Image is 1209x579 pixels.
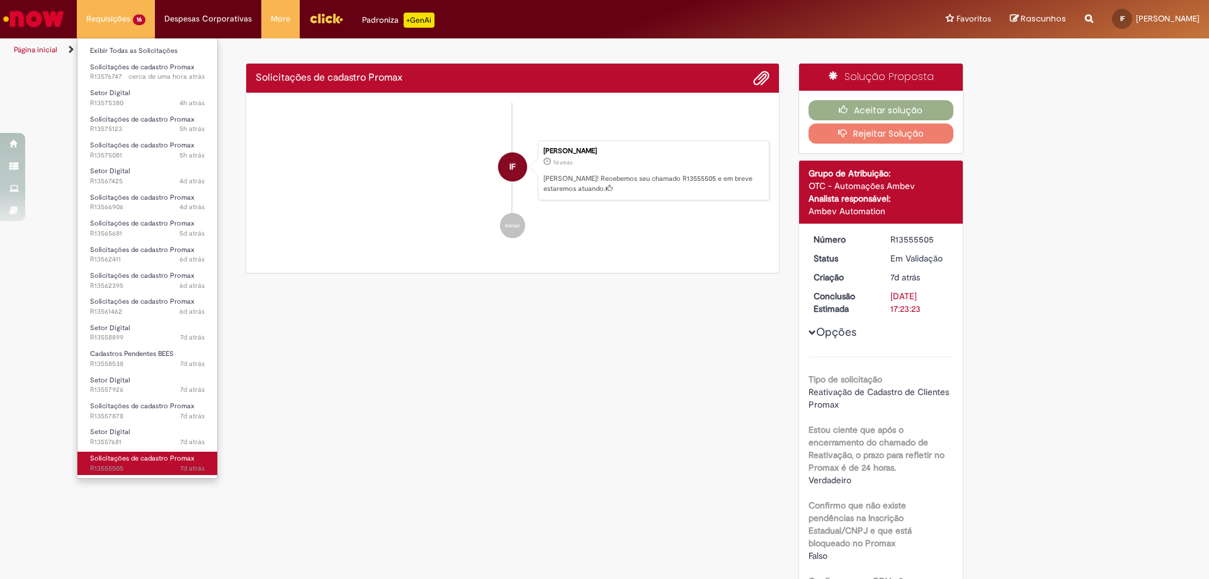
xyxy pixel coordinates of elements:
span: cerca de uma hora atrás [128,72,205,81]
time: 22/09/2025 14:23:13 [553,159,572,166]
button: Rejeitar Solução [809,123,954,144]
span: 7d atrás [180,359,205,369]
span: R13557926 [90,385,205,395]
div: 22/09/2025 14:23:13 [890,271,949,284]
a: Aberto R13575123 : Solicitações de cadastro Promax [77,113,217,136]
span: Solicitações de cadastro Promax [90,454,195,463]
time: 25/09/2025 10:18:03 [179,229,205,238]
span: IF [1120,14,1125,23]
span: Solicitações de cadastro Promax [90,115,195,124]
span: 7d atrás [180,464,205,473]
div: Padroniza [362,13,434,28]
time: 29/09/2025 09:36:31 [179,98,205,108]
span: Setor Digital [90,166,130,176]
b: Tipo de solicitação [809,374,882,385]
span: R13557681 [90,437,205,447]
span: 7d atrás [890,272,920,283]
span: Solicitações de cadastro Promax [90,219,195,228]
span: 6d atrás [179,255,205,264]
span: 7d atrás [180,411,205,421]
span: Solicitações de cadastro Promax [90,401,195,411]
span: Setor Digital [90,427,130,437]
span: R13575123 [90,124,205,134]
span: R13557878 [90,411,205,421]
div: OTC - Automações Ambev [809,180,954,192]
span: Solicitações de cadastro Promax [90,62,195,72]
time: 23/09/2025 09:59:03 [180,385,205,394]
span: Solicitações de cadastro Promax [90,245,195,255]
ul: Requisições [77,38,218,479]
span: More [271,13,290,25]
time: 23/09/2025 09:21:10 [180,437,205,447]
span: Solicitações de cadastro Promax [90,193,195,202]
span: R13558538 [90,359,205,369]
div: Analista responsável: [809,192,954,205]
a: Página inicial [14,45,57,55]
dt: Número [804,233,882,246]
span: 7d atrás [553,159,572,166]
dt: Status [804,252,882,265]
a: Exibir Todas as Solicitações [77,44,217,58]
span: 6d atrás [179,281,205,290]
ul: Trilhas de página [9,38,797,62]
span: 4d atrás [179,202,205,212]
span: Solicitações de cadastro Promax [90,140,195,150]
div: [DATE] 17:23:23 [890,290,949,315]
a: Aberto R13565681 : Solicitações de cadastro Promax [77,217,217,240]
button: Adicionar anexos [753,70,769,86]
a: Aberto R13558899 : Setor Digital [77,321,217,345]
time: 22/09/2025 14:23:20 [180,464,205,473]
dt: Criação [804,271,882,284]
span: Favoritos [956,13,991,25]
span: R13555505 [90,464,205,474]
div: [PERSON_NAME] [543,147,763,155]
span: 4d atrás [179,176,205,186]
a: Aberto R13555505 : Solicitações de cadastro Promax [77,452,217,475]
time: 24/09/2025 11:08:33 [179,281,205,290]
time: 29/09/2025 08:53:46 [179,151,205,160]
a: Aberto R13576747 : Solicitações de cadastro Promax [77,60,217,84]
div: Grupo de Atribuição: [809,167,954,180]
span: 5h atrás [179,124,205,134]
span: R13567425 [90,176,205,186]
span: R13575081 [90,151,205,161]
span: R13566906 [90,202,205,212]
a: Aberto R13562395 : Solicitações de cadastro Promax [77,269,217,292]
a: Aberto R13561462 : Solicitações de cadastro Promax [77,295,217,318]
span: 7d atrás [180,385,205,394]
a: Aberto R13566906 : Solicitações de cadastro Promax [77,191,217,214]
span: R13558899 [90,333,205,343]
div: R13555505 [890,233,949,246]
a: Aberto R13558538 : Cadastros Pendentes BEES [77,347,217,370]
span: 4h atrás [179,98,205,108]
a: Rascunhos [1010,13,1066,25]
a: Aberto R13557926 : Setor Digital [77,374,217,397]
a: Aberto R13562411 : Solicitações de cadastro Promax [77,243,217,267]
span: Setor Digital [90,323,130,333]
a: Aberto R13557878 : Solicitações de cadastro Promax [77,399,217,423]
span: Rascunhos [1021,13,1066,25]
span: [PERSON_NAME] [1136,13,1200,24]
span: R13576747 [90,72,205,82]
img: click_logo_yellow_360x200.png [309,9,343,28]
time: 29/09/2025 13:07:00 [128,72,205,81]
span: R13575380 [90,98,205,108]
dt: Conclusão Estimada [804,290,882,315]
span: 7d atrás [180,333,205,342]
p: [PERSON_NAME]! Recebemos seu chamado R13555505 e em breve estaremos atuando. [543,174,763,193]
a: Aberto R13567425 : Setor Digital [77,164,217,188]
a: Aberto R13575081 : Solicitações de cadastro Promax [77,139,217,162]
span: Falso [809,550,827,561]
span: 5h atrás [179,151,205,160]
span: R13565681 [90,229,205,239]
span: Despesas Corporativas [164,13,252,25]
time: 23/09/2025 12:42:20 [180,333,205,342]
li: Igor Polonio Fonseca [256,140,769,201]
div: Igor Polonio Fonseca [498,152,527,181]
span: 6d atrás [179,307,205,316]
span: IF [509,152,516,182]
button: Aceitar solução [809,100,954,120]
span: Solicitações de cadastro Promax [90,271,195,280]
time: 24/09/2025 11:10:43 [179,255,205,264]
b: Confirmo que não existe pendências na Inscrição Estadual/CNPJ e que está bloqueado no Promax [809,500,912,549]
